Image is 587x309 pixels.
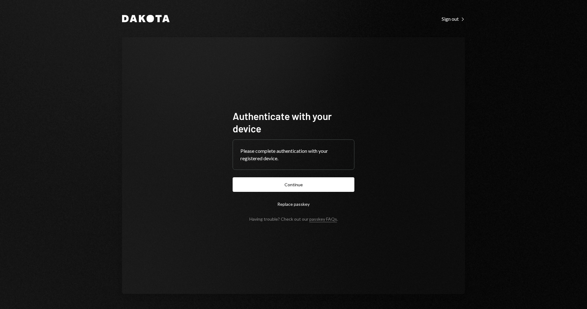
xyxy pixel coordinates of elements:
[442,15,465,22] a: Sign out
[309,216,337,222] a: passkey FAQs
[233,110,354,135] h1: Authenticate with your device
[233,177,354,192] button: Continue
[240,147,347,162] div: Please complete authentication with your registered device.
[233,197,354,211] button: Replace passkey
[249,216,338,222] div: Having trouble? Check out our .
[442,16,465,22] div: Sign out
